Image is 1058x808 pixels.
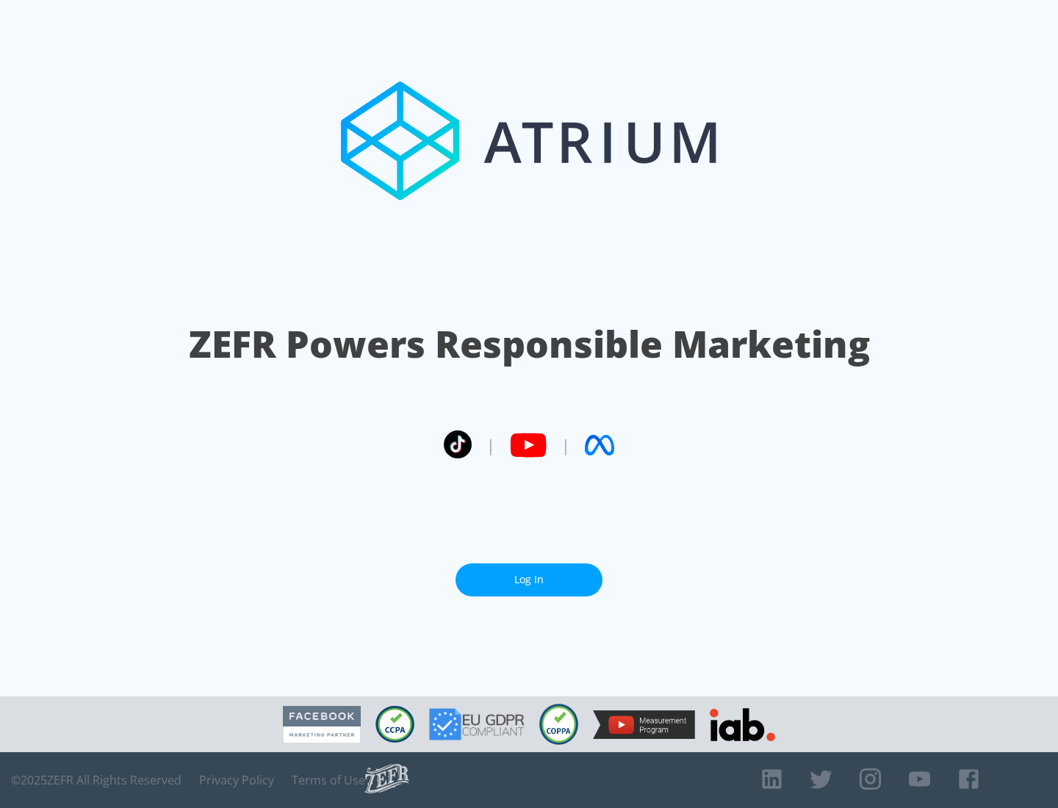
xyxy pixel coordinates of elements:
img: COPPA Compliant [539,704,578,745]
a: Log In [456,563,602,596]
a: Terms of Use [292,773,365,787]
img: YouTube Measurement Program [593,710,695,739]
a: Privacy Policy [199,773,274,787]
img: IAB [710,708,775,741]
img: GDPR Compliant [429,708,525,740]
img: Facebook Marketing Partner [283,706,361,743]
img: CCPA Compliant [375,706,414,743]
span: | [561,434,570,456]
h1: ZEFR Powers Responsible Marketing [189,319,870,369]
span: | [486,434,495,456]
span: © 2025 ZEFR All Rights Reserved [11,773,181,787]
